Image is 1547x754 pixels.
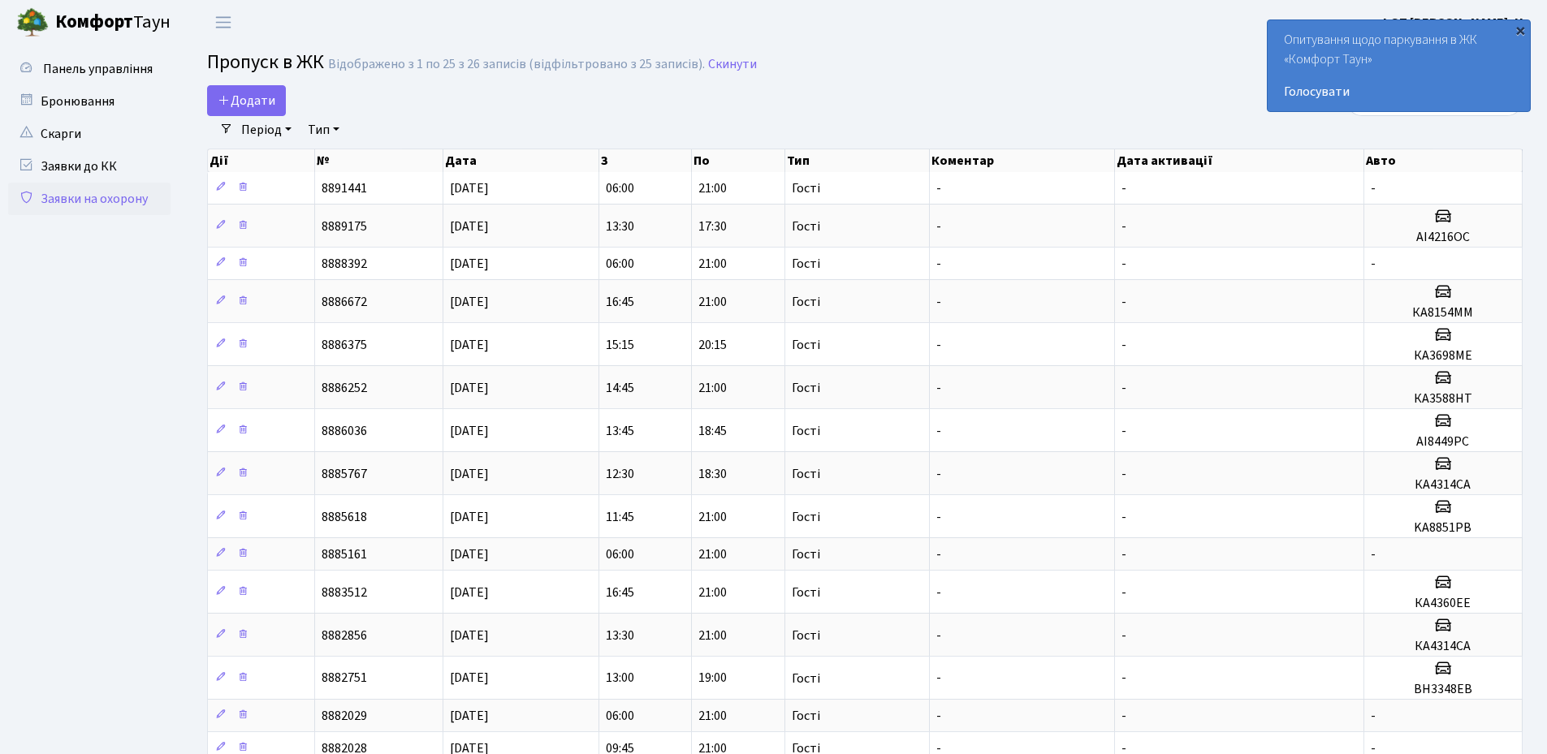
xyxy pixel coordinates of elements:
span: 15:15 [606,336,634,354]
h5: КА3698МЕ [1371,348,1515,364]
span: Гості [792,338,820,351]
a: Бронювання [8,85,171,118]
th: Дата активації [1115,149,1364,172]
span: - [936,293,941,311]
span: 18:30 [698,465,727,483]
span: 21:00 [698,545,727,563]
th: Дії [208,149,315,172]
span: Гості [792,586,820,599]
span: 13:00 [606,670,634,687]
span: - [936,670,941,687]
span: 21:00 [698,508,727,526]
span: - [1121,627,1126,644]
span: 21:00 [698,707,727,725]
span: 13:45 [606,422,634,440]
span: 21:00 [698,255,727,273]
span: 13:30 [606,218,634,235]
a: Заявки до КК [8,150,171,183]
span: - [936,255,941,273]
a: Панель управління [8,53,171,85]
span: 8882029 [322,707,367,725]
span: - [936,465,941,483]
span: [DATE] [450,255,489,273]
span: Пропуск в ЖК [207,48,324,76]
span: [DATE] [450,508,489,526]
span: [DATE] [450,670,489,687]
span: [DATE] [450,218,489,235]
span: - [936,422,941,440]
span: 06:00 [606,707,634,725]
span: [DATE] [450,379,489,397]
span: - [1121,707,1126,725]
a: Голосувати [1284,82,1514,101]
span: 18:45 [698,422,727,440]
span: - [1121,218,1126,235]
span: - [1121,545,1126,563]
span: - [936,584,941,601]
span: Гості [792,548,820,561]
span: 8883512 [322,584,367,601]
div: × [1512,22,1528,38]
span: Гості [792,381,820,394]
span: [DATE] [450,422,489,440]
h5: KA8851PB [1371,520,1515,536]
span: Гості [792,257,820,270]
span: - [936,627,941,644]
span: 21:00 [698,584,727,601]
span: Гості [792,220,820,233]
span: Гості [792,709,820,722]
span: 21:00 [698,293,727,311]
span: Панель управління [43,60,153,78]
span: 8886036 [322,422,367,440]
span: 8888392 [322,255,367,273]
span: [DATE] [450,584,489,601]
span: [DATE] [450,707,489,725]
span: - [936,379,941,397]
span: 06:00 [606,255,634,273]
h5: КА3588НТ [1371,391,1515,407]
button: Переключити навігацію [203,9,244,36]
span: 16:45 [606,584,634,601]
span: 06:00 [606,179,634,197]
span: - [936,336,941,354]
span: 14:45 [606,379,634,397]
h5: АІ8449РС [1371,434,1515,450]
span: [DATE] [450,293,489,311]
span: - [1121,336,1126,354]
span: - [936,545,941,563]
h5: КА4314СА [1371,477,1515,493]
span: 8891441 [322,179,367,197]
b: Комфорт [55,9,133,35]
th: По [692,149,784,172]
th: Дата [443,149,599,172]
span: [DATE] [450,336,489,354]
span: 21:00 [698,179,727,197]
th: З [599,149,692,172]
a: Тип [301,116,346,144]
span: - [1121,508,1126,526]
span: - [1371,179,1376,197]
span: 8885618 [322,508,367,526]
h5: КА4314СА [1371,639,1515,654]
span: 8886672 [322,293,367,311]
a: Період [235,116,298,144]
span: [DATE] [450,179,489,197]
div: Відображено з 1 по 25 з 26 записів (відфільтровано з 25 записів). [328,57,705,72]
span: - [936,218,941,235]
span: 17:30 [698,218,727,235]
span: - [1371,255,1376,273]
span: - [1121,465,1126,483]
span: 11:45 [606,508,634,526]
span: [DATE] [450,465,489,483]
span: - [1121,255,1126,273]
span: 06:00 [606,545,634,563]
a: Скарги [8,118,171,150]
h5: КА8154ММ [1371,305,1515,321]
span: [DATE] [450,545,489,563]
th: Авто [1364,149,1523,172]
span: 21:00 [698,379,727,397]
span: - [1371,545,1376,563]
span: Гості [792,182,820,195]
span: Гості [792,672,820,685]
span: 8889175 [322,218,367,235]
